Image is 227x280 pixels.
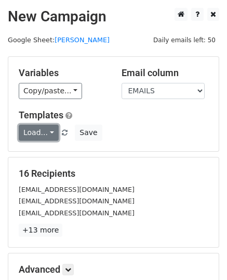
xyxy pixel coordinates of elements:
[19,197,135,205] small: [EMAIL_ADDRESS][DOMAIN_NAME]
[19,125,59,141] a: Load...
[19,209,135,217] small: [EMAIL_ADDRESS][DOMAIN_NAME]
[55,36,110,44] a: [PERSON_NAME]
[19,109,63,120] a: Templates
[19,264,208,275] h5: Advanced
[175,230,227,280] iframe: Chat Widget
[75,125,102,141] button: Save
[19,168,208,179] h5: 16 Recipients
[19,67,106,79] h5: Variables
[150,34,219,46] span: Daily emails left: 50
[150,36,219,44] a: Daily emails left: 50
[19,83,82,99] a: Copy/paste...
[19,186,135,193] small: [EMAIL_ADDRESS][DOMAIN_NAME]
[122,67,209,79] h5: Email column
[19,224,62,237] a: +13 more
[8,8,219,26] h2: New Campaign
[8,36,110,44] small: Google Sheet:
